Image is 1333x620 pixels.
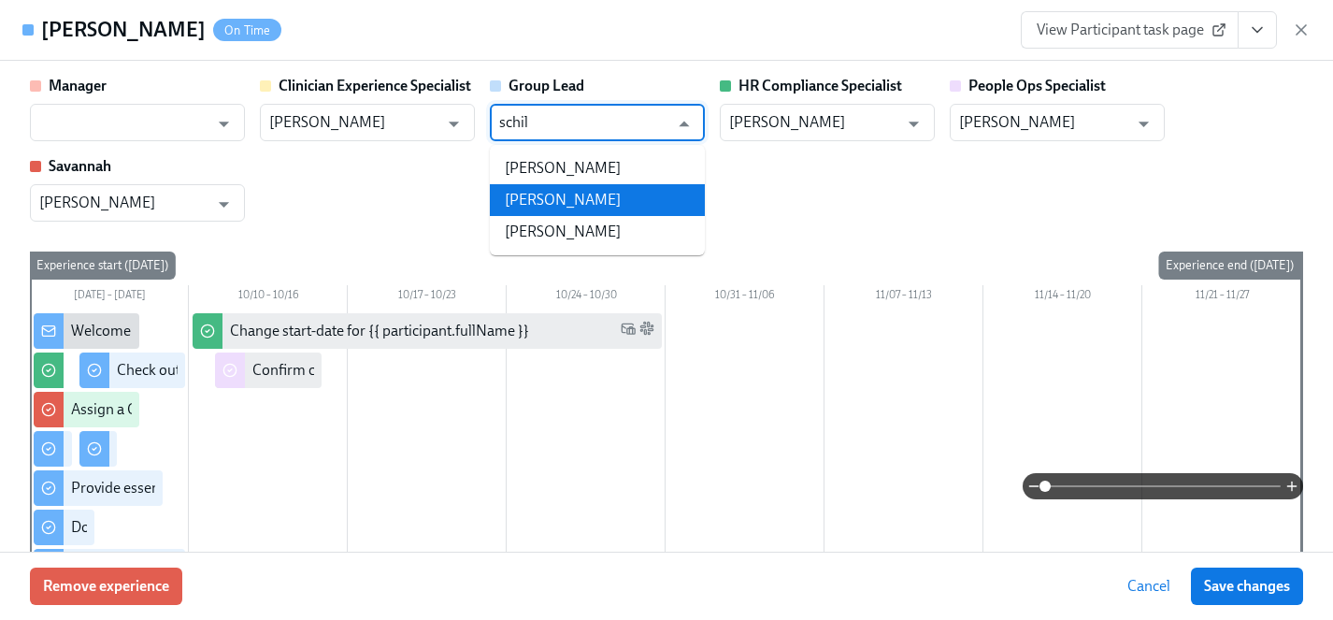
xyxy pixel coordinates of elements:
[439,109,468,138] button: Open
[230,321,529,341] div: Change start-date for {{ participant.fullName }}
[1129,109,1158,138] button: Open
[669,109,698,138] button: Close
[899,109,928,138] button: Open
[621,321,636,342] span: Work Email
[213,23,281,37] span: On Time
[43,577,169,596] span: Remove experience
[71,517,304,538] div: Do your background check in Checkr
[666,285,824,310] div: 10/31 – 11/06
[41,16,206,44] h4: [PERSON_NAME]
[509,77,584,94] strong: Group Lead
[968,77,1106,94] strong: People Ops Specialist
[1204,577,1290,596] span: Save changes
[209,190,238,219] button: Open
[49,77,107,94] strong: Manager
[1021,11,1239,49] a: View Participant task page
[1142,285,1301,310] div: 11/21 – 11/27
[490,184,705,216] li: [PERSON_NAME]
[738,77,902,94] strong: HR Compliance Specialist
[490,152,705,184] li: [PERSON_NAME]
[30,568,182,605] button: Remove experience
[824,285,983,310] div: 11/07 – 11/13
[1114,568,1183,605] button: Cancel
[209,109,238,138] button: Open
[1191,568,1303,605] button: Save changes
[1158,252,1301,280] div: Experience end ([DATE])
[252,360,450,381] div: Confirm cleared by People Ops
[71,321,423,341] div: Welcome from the Charlie Health Compliance Team 👋
[1037,21,1223,39] span: View Participant task page
[30,285,189,310] div: [DATE] – [DATE]
[490,216,705,248] li: [PERSON_NAME]
[117,360,385,381] div: Check out our recommended laptop specs
[1238,11,1277,49] button: View task page
[71,399,811,420] div: Assign a Clinician Experience Specialist for {{ participant.fullName }} (start-date {{ participan...
[29,252,176,280] div: Experience start ([DATE])
[189,285,348,310] div: 10/10 – 10/16
[507,285,666,310] div: 10/24 – 10/30
[1127,577,1170,596] span: Cancel
[983,285,1142,310] div: 11/14 – 11/20
[49,157,111,175] strong: Savannah
[348,285,507,310] div: 10/17 – 10/23
[639,321,654,342] span: Slack
[279,77,471,94] strong: Clinician Experience Specialist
